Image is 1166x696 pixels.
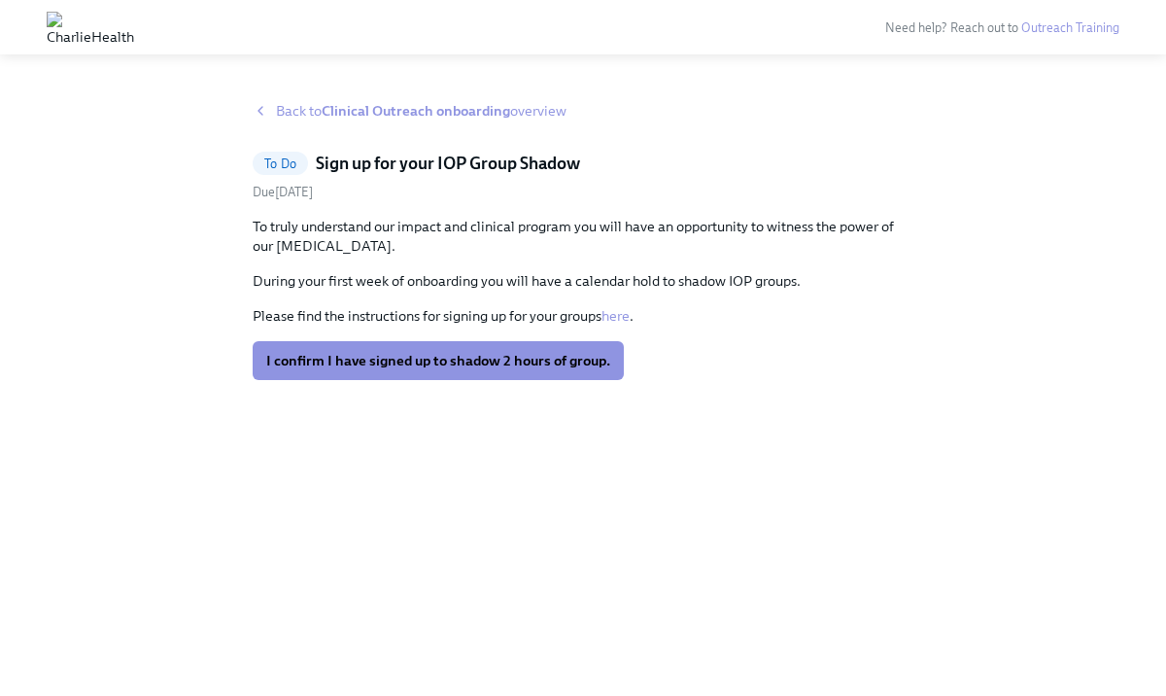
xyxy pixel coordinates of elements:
span: Wednesday, September 24th 2025, 10:00 am [253,185,313,199]
span: I confirm I have signed up to shadow 2 hours of group. [266,351,610,370]
strong: Clinical Outreach onboarding [322,102,510,120]
button: I confirm I have signed up to shadow 2 hours of group. [253,341,624,380]
h5: Sign up for your IOP Group Shadow [316,152,580,175]
a: Outreach Training [1021,20,1119,35]
span: Back to overview [276,101,566,121]
a: Back toClinical Outreach onboardingoverview [253,101,913,121]
p: To truly understand our impact and clinical program you will have an opportunity to witness the p... [253,217,913,256]
p: During your first week of onboarding you will have a calendar hold to shadow IOP groups. [253,271,913,291]
img: CharlieHealth [47,12,134,43]
span: Need help? Reach out to [885,20,1119,35]
p: Please find the instructions for signing up for your groups . [253,306,913,326]
a: here [601,307,630,325]
span: To Do [253,157,308,171]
